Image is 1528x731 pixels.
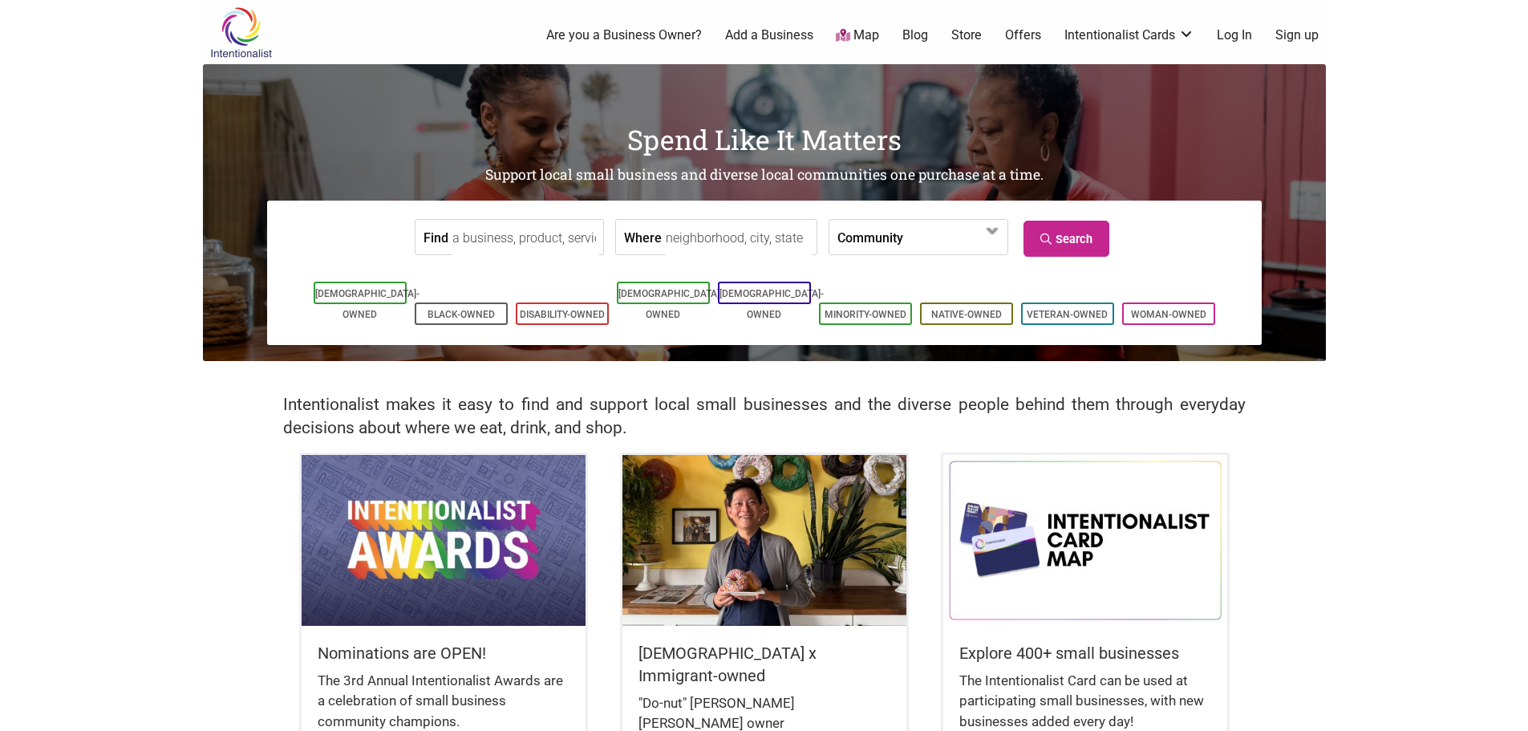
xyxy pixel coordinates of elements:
[1064,26,1194,44] a: Intentionalist Cards
[725,26,813,44] a: Add a Business
[1131,309,1206,320] a: Woman-Owned
[203,165,1326,185] h2: Support local small business and diverse local communities one purchase at a time.
[424,220,448,254] label: Find
[452,220,599,256] input: a business, product, service
[719,288,824,320] a: [DEMOGRAPHIC_DATA]-Owned
[302,455,586,625] img: Intentionalist Awards
[1005,26,1041,44] a: Offers
[618,288,723,320] a: [DEMOGRAPHIC_DATA]-Owned
[428,309,495,320] a: Black-Owned
[203,120,1326,159] h1: Spend Like It Matters
[931,309,1002,320] a: Native-Owned
[638,642,890,687] h5: [DEMOGRAPHIC_DATA] x Immigrant-owned
[283,393,1246,440] h2: Intentionalist makes it easy to find and support local small businesses and the diverse people be...
[825,309,906,320] a: Minority-Owned
[318,642,569,664] h5: Nominations are OPEN!
[959,642,1211,664] h5: Explore 400+ small businesses
[546,26,702,44] a: Are you a Business Owner?
[1275,26,1319,44] a: Sign up
[1217,26,1252,44] a: Log In
[951,26,982,44] a: Store
[520,309,605,320] a: Disability-Owned
[624,220,662,254] label: Where
[666,220,813,256] input: neighborhood, city, state
[1023,221,1109,257] a: Search
[1027,309,1108,320] a: Veteran-Owned
[837,220,903,254] label: Community
[902,26,928,44] a: Blog
[836,26,879,45] a: Map
[943,455,1227,625] img: Intentionalist Card Map
[315,288,419,320] a: [DEMOGRAPHIC_DATA]-Owned
[203,6,279,59] img: Intentionalist
[622,455,906,625] img: King Donuts - Hong Chhuor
